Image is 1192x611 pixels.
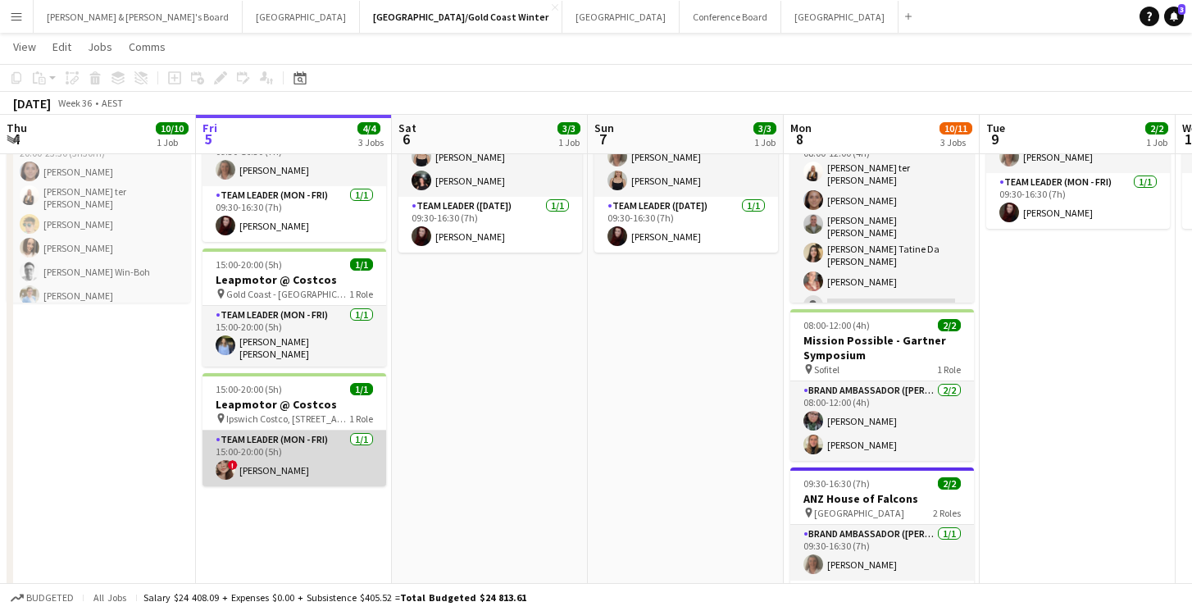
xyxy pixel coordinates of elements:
app-card-role: Team Leader (Mon - Fri)1/109:30-16:30 (7h)[PERSON_NAME] [986,173,1170,229]
span: 3/3 [557,122,580,135]
span: All jobs [90,591,130,604]
span: Comms [129,39,166,54]
span: 4/4 [357,122,380,135]
app-job-card: 15:00-20:00 (5h)1/1Leapmotor @ Costcos Ipswich Costco, [STREET_ADDRESS]1 RoleTeam Leader (Mon - F... [202,373,386,486]
button: [PERSON_NAME] & [PERSON_NAME]'s Board [34,1,243,33]
span: 1 Role [349,288,373,300]
app-card-role: Team Leader (Mon - Fri)1/115:00-20:00 (5h)[PERSON_NAME] [PERSON_NAME] [202,306,386,367]
div: 1 Job [1146,136,1167,148]
div: AEST [102,97,123,109]
div: [DATE] [13,95,51,112]
span: Week 36 [54,97,95,109]
app-job-card: 09:30-16:30 (7h)3/3ANZ House of Falcons [GEOGRAPHIC_DATA]2 RolesBrand Ambassador ([DATE])2/209:30... [594,60,778,253]
span: Thu [7,121,27,135]
div: 1 Job [157,136,188,148]
span: Budgeted [26,592,74,604]
app-job-card: 09:30-16:30 (7h)3/3ANZ House of Falcons [GEOGRAPHIC_DATA]2 RolesBrand Ambassador ([DATE])2/209:30... [398,60,582,253]
app-job-card: 08:00-12:00 (4h)6/7Mission Possible - Gartner Symposium [GEOGRAPHIC_DATA]2 RolesBrand Ambassador ... [790,60,974,303]
span: 10/10 [156,122,189,135]
app-card-role: Brand Ambassador ([PERSON_NAME])1/109:30-16:30 (7h)[PERSON_NAME] [790,525,974,581]
app-job-card: 20:00-23:30 (3h30m)10/10Fanta Lemon Sampling-Broncos vs Storm [GEOGRAPHIC_DATA], [GEOGRAPHIC_DATA... [7,60,190,303]
app-card-role: Brand Ambassador ([DATE])2/209:30-16:30 (7h)[PERSON_NAME][PERSON_NAME] [594,117,778,197]
span: Edit [52,39,71,54]
span: Tue [986,121,1005,135]
span: 4 [4,130,27,148]
span: Fri [202,121,217,135]
span: View [13,39,36,54]
span: Sat [398,121,416,135]
span: Total Budgeted $24 813.61 [400,591,526,604]
span: 1/1 [350,383,373,395]
span: 2 Roles [933,507,961,519]
span: 6 [396,130,416,148]
span: 1/1 [350,258,373,271]
span: 1 Role [349,413,373,425]
span: 2/2 [938,319,961,331]
span: 10/11 [939,122,972,135]
span: 2/2 [1145,122,1168,135]
span: 3 [1178,4,1185,15]
app-card-role: Team Leader ([DATE])1/109:30-16:30 (7h)[PERSON_NAME] [594,197,778,253]
a: 3 [1164,7,1184,26]
h3: Mission Possible - Gartner Symposium [790,333,974,362]
app-card-role: Brand Ambassador ([DATE])2/209:30-16:30 (7h)[PERSON_NAME][PERSON_NAME] [398,117,582,197]
span: Sun [594,121,614,135]
div: 3 Jobs [940,136,971,148]
span: 5 [200,130,217,148]
span: 08:00-12:00 (4h) [803,319,870,331]
span: 1 Role [937,363,961,376]
app-card-role: Team Leader ([DATE])1/109:30-16:30 (7h)[PERSON_NAME] [398,197,582,253]
app-job-card: 08:00-12:00 (4h)2/2Mission Possible - Gartner Symposium Sofitel1 RoleBrand Ambassador ([PERSON_NA... [790,309,974,461]
div: Salary $24 408.09 + Expenses $0.00 + Subsistence $405.52 = [143,591,526,604]
a: Jobs [81,36,119,57]
app-card-role: Team Leader (Mon - Fri)1/109:30-16:30 (7h)[PERSON_NAME] [202,186,386,242]
a: View [7,36,43,57]
span: Ipswich Costco, [STREET_ADDRESS] [226,413,349,425]
a: Comms [122,36,172,57]
h3: ANZ House of Falcons [790,491,974,506]
span: 2/2 [938,477,961,490]
h3: Leapmotor @ Costcos [202,397,386,412]
span: Mon [790,121,812,135]
app-card-role: Brand Ambassador ([PERSON_NAME])2/208:00-12:00 (4h)[PERSON_NAME][PERSON_NAME] [790,381,974,461]
div: 1 Job [754,136,776,148]
span: 7 [592,130,614,148]
app-card-role: Team Leader (Mon - Fri)1/115:00-20:00 (5h)![PERSON_NAME] [202,431,386,486]
app-card-role: Brand Ambassador ([PERSON_NAME])1/109:30-16:30 (7h)[PERSON_NAME] [202,130,386,186]
a: Edit [46,36,78,57]
span: Jobs [88,39,112,54]
span: 9 [984,130,1005,148]
button: [GEOGRAPHIC_DATA] [562,1,680,33]
h3: Leapmotor @ Costcos [202,272,386,287]
button: [GEOGRAPHIC_DATA] [243,1,360,33]
button: [GEOGRAPHIC_DATA]/Gold Coast Winter [360,1,562,33]
span: ! [228,460,238,470]
span: Gold Coast - [GEOGRAPHIC_DATA] [226,288,349,300]
app-card-role: Brand Ambassador (Evening)7/720:00-23:30 (3h30m)[PERSON_NAME][PERSON_NAME] ter [PERSON_NAME][PERS... [7,132,190,335]
span: 09:30-16:30 (7h) [803,477,870,490]
app-job-card: 15:00-20:00 (5h)1/1Leapmotor @ Costcos Gold Coast - [GEOGRAPHIC_DATA]1 RoleTeam Leader (Mon - Fri... [202,249,386,367]
button: Conference Board [680,1,781,33]
span: 15:00-20:00 (5h) [216,383,282,395]
div: 3 Jobs [358,136,384,148]
app-card-role: Brand Ambassador ([PERSON_NAME])23I5A5/608:00-12:00 (4h)[PERSON_NAME] ter [PERSON_NAME][PERSON_NA... [790,132,974,321]
div: 1 Job [558,136,580,148]
button: Budgeted [8,589,76,607]
button: [GEOGRAPHIC_DATA] [781,1,899,33]
span: 15:00-20:00 (5h) [216,258,282,271]
span: 3/3 [753,122,776,135]
span: 8 [788,130,812,148]
span: Sofitel [814,363,839,376]
span: [GEOGRAPHIC_DATA] [814,507,904,519]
